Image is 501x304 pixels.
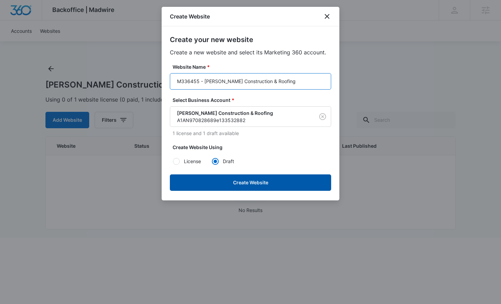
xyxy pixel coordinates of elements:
[173,130,331,137] p: 1 license and 1 draft available
[173,144,334,151] label: Create Website Using
[177,109,305,117] p: [PERSON_NAME] Construction & Roofing
[173,158,212,165] label: License
[170,12,210,21] h1: Create Website
[170,35,331,45] h2: Create your new website
[173,96,334,104] label: Select Business Account
[212,158,251,165] label: Draft
[173,63,334,70] label: Website Name
[170,48,331,56] p: Create a new website and select its Marketing 360 account.
[317,111,328,122] button: Clear
[323,12,331,21] button: close
[170,174,331,191] button: Create Website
